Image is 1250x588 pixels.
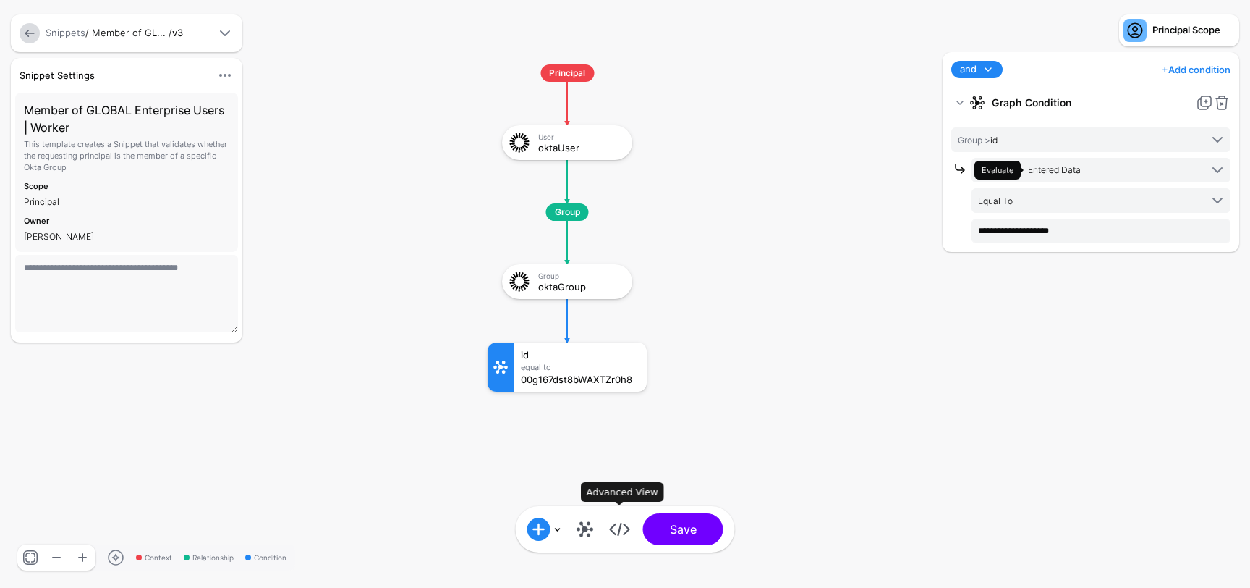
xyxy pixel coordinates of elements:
[43,26,213,41] div: / Member of GL... /
[136,553,172,563] span: Context
[24,139,229,174] p: This template creates a Snippet that validates whether the requesting principal is the member of ...
[1162,64,1168,75] span: +
[184,553,234,563] span: Relationship
[46,27,85,38] a: Snippets
[958,135,998,146] span: id
[1162,58,1230,81] a: Add condition
[978,196,1013,206] span: Equal To
[506,269,532,295] img: svg+xml;base64,PHN2ZyB3aWR0aD0iNjQiIGhlaWdodD0iNjQiIHZpZXdCb3g9IjAgMCA2NCA2NCIgZmlsbD0ibm9uZSIgeG...
[982,165,1013,175] span: Evaluate
[14,68,211,83] div: Snippet Settings
[643,513,723,545] button: Save
[24,216,49,226] strong: Owner
[24,101,229,136] h3: Member of GLOBAL Enterprise Users | Worker
[540,64,594,82] span: Principal
[538,143,622,153] div: oktaUser
[24,231,94,242] app-identifier: [PERSON_NAME]
[538,272,622,280] div: Group
[506,130,532,156] img: svg+xml;base64,PHN2ZyB3aWR0aD0iNjQiIGhlaWdodD0iNjQiIHZpZXdCb3g9IjAgMCA2NCA2NCIgZmlsbD0ibm9uZSIgeG...
[24,196,229,208] div: Principal
[172,27,183,38] strong: v3
[581,482,664,503] div: Advanced View
[546,203,589,221] span: Group
[521,363,639,371] div: Equal To
[958,135,990,146] span: Group >
[538,133,622,141] div: User
[245,553,286,563] span: Condition
[960,62,977,77] span: and
[992,90,1190,116] strong: Graph Condition
[521,350,639,360] div: id
[1028,164,1081,175] span: Entered Data
[24,181,48,191] strong: Scope
[521,374,639,385] div: 00g167dst8bWAXTZr0h8
[1152,23,1220,38] div: Principal Scope
[538,282,622,292] div: oktaGroup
